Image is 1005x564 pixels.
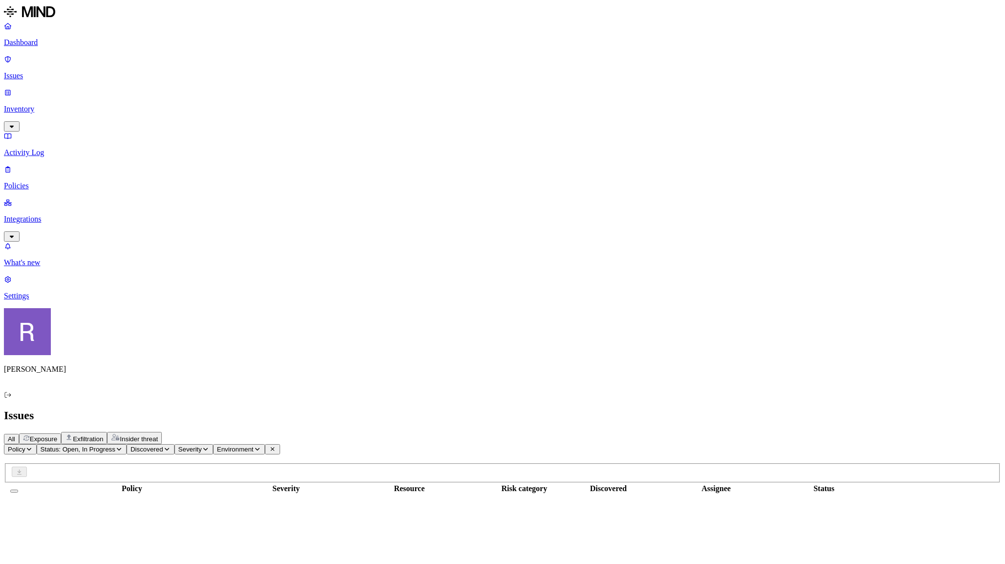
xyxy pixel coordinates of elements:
[30,435,57,443] span: Exposure
[8,446,25,453] span: Policy
[487,484,561,493] div: Risk category
[4,4,55,20] img: MIND
[563,484,654,493] div: Discovered
[4,181,1001,190] p: Policies
[10,490,18,493] button: Select all
[4,38,1001,47] p: Dashboard
[73,435,103,443] span: Exfiltration
[4,105,1001,113] p: Inventory
[241,484,331,493] div: Severity
[120,435,158,443] span: Insider threat
[217,446,254,453] span: Environment
[4,258,1001,267] p: What's new
[655,484,777,493] div: Assignee
[4,148,1001,157] p: Activity Log
[333,484,485,493] div: Resource
[178,446,202,453] span: Severity
[4,292,1001,300] p: Settings
[25,484,239,493] div: Policy
[4,308,51,355] img: Rich Thompson
[131,446,163,453] span: Discovered
[4,71,1001,80] p: Issues
[41,446,115,453] span: Status: Open, In Progress
[8,435,15,443] span: All
[4,215,1001,224] p: Integrations
[4,409,1001,422] h2: Issues
[779,484,869,493] div: Status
